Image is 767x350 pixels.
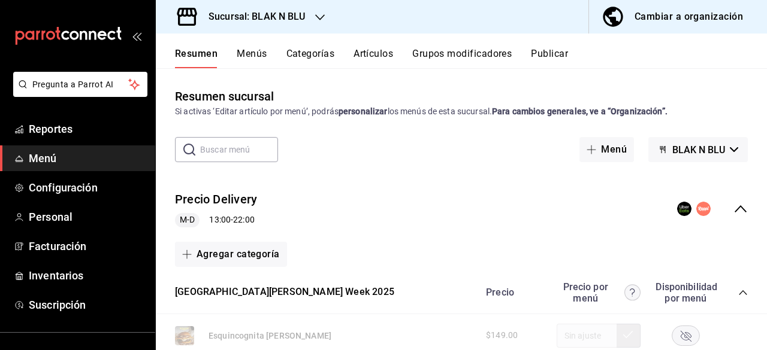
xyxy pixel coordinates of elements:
div: Si activas ‘Editar artículo por menú’, podrás los menús de esta sucursal. [175,105,748,118]
button: open_drawer_menu [132,31,141,41]
button: collapse-category-row [738,288,748,297]
div: 13:00 - 22:00 [175,213,257,227]
span: Configuración [29,179,146,196]
span: Reportes [29,121,146,137]
button: Pregunta a Parrot AI [13,72,147,97]
h3: Sucursal: BLAK N BLU [199,10,306,24]
button: Agregar categoría [175,242,287,267]
button: Precio Delivery [175,191,257,208]
div: navigation tabs [175,48,767,68]
div: collapse-menu-row [156,181,767,237]
span: Suscripción [29,297,146,313]
strong: personalizar [339,106,388,116]
span: Personal [29,209,146,225]
div: Precio por menú [557,281,641,304]
button: BLAK N BLU [648,137,748,162]
span: Pregunta a Parrot AI [32,78,129,91]
span: BLAK N BLU [672,144,725,156]
span: Facturación [29,238,146,254]
input: Buscar menú [200,138,278,162]
span: Inventarios [29,267,146,284]
div: Cambiar a organización [635,8,743,25]
strong: Para cambios generales, ve a “Organización”. [492,106,668,116]
button: Menú [579,137,634,162]
button: Artículos [354,48,393,68]
button: Menús [237,48,267,68]
a: Pregunta a Parrot AI [8,87,147,99]
button: Grupos modificadores [412,48,512,68]
button: Resumen [175,48,218,68]
span: Menú [29,150,146,166]
div: Resumen sucursal [175,87,274,105]
button: Publicar [531,48,568,68]
span: M-D [175,214,200,226]
div: Disponibilidad por menú [656,281,715,304]
div: Precio [474,287,551,298]
button: [GEOGRAPHIC_DATA][PERSON_NAME] Week 2025 [175,285,394,299]
button: Categorías [286,48,335,68]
